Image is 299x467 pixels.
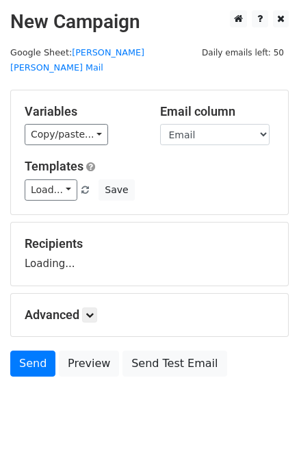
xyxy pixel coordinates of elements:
[25,307,274,323] h5: Advanced
[160,104,275,119] h5: Email column
[25,236,274,251] h5: Recipients
[197,45,289,60] span: Daily emails left: 50
[10,47,144,73] small: Google Sheet:
[59,351,119,377] a: Preview
[25,104,140,119] h5: Variables
[25,159,83,173] a: Templates
[122,351,226,377] a: Send Test Email
[25,179,77,201] a: Load...
[10,351,55,377] a: Send
[25,236,274,272] div: Loading...
[25,124,108,145] a: Copy/paste...
[99,179,134,201] button: Save
[10,47,144,73] a: [PERSON_NAME] [PERSON_NAME] Mail
[10,10,289,34] h2: New Campaign
[197,47,289,58] a: Daily emails left: 50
